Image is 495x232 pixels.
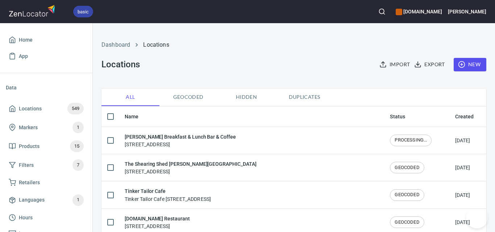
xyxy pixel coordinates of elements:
span: All [106,93,155,102]
span: Geocoded [164,93,213,102]
span: GEOCODED [390,164,424,171]
th: Status [384,106,449,127]
span: basic [73,8,93,16]
span: Retailers [19,178,40,187]
a: Home [6,32,87,48]
span: Locations [19,104,42,113]
button: color-CE600E [396,9,402,15]
h6: The Shearing Shed [PERSON_NAME][GEOGRAPHIC_DATA] [125,160,257,168]
span: Languages [19,195,45,204]
span: 549 [67,105,84,113]
a: Retailers [6,174,87,191]
span: New [459,60,481,69]
a: Markers1 [6,118,87,137]
button: Import [378,58,413,71]
div: [DATE] [455,164,470,171]
span: Filters [19,161,34,170]
th: Created [449,106,486,127]
span: Products [19,142,39,151]
a: Filters7 [6,156,87,174]
span: Markers [19,123,38,132]
img: zenlocator [9,3,57,18]
div: [DATE] [455,191,470,199]
div: basic [73,6,93,17]
span: 1 [72,123,84,132]
button: New [454,58,486,71]
th: Name [119,106,384,127]
li: Data [6,79,87,96]
span: 15 [70,142,84,151]
button: [PERSON_NAME] [448,4,486,20]
h6: [DOMAIN_NAME] [396,8,442,16]
span: 7 [72,161,84,169]
div: [STREET_ADDRESS] [125,133,236,148]
span: GEOCODED [390,219,424,226]
span: Hidden [222,93,271,102]
div: [DATE] [455,137,470,144]
h6: Tinker Tailor Cafe [125,187,211,195]
a: Languages1 [6,191,87,210]
button: Search [374,4,390,20]
a: App [6,48,87,64]
span: PROCESSING... [390,137,431,144]
h6: [DOMAIN_NAME] Restaurant [125,215,190,223]
a: Locations [143,41,169,48]
nav: breadcrumb [101,41,486,49]
iframe: Help Scout Beacon - Open [466,207,488,228]
span: Export [416,60,445,69]
div: [STREET_ADDRESS] [125,215,190,230]
span: Import [381,60,410,69]
div: [DATE] [455,219,470,226]
div: [STREET_ADDRESS] [125,160,257,175]
span: App [19,52,28,61]
div: Tinker Tailor Cafe [STREET_ADDRESS] [125,187,211,202]
button: Export [413,58,448,71]
a: Products15 [6,137,87,156]
span: Home [19,35,33,45]
span: 1 [72,196,84,204]
h6: [PERSON_NAME] [448,8,486,16]
a: Locations549 [6,99,87,118]
h6: [PERSON_NAME] Breakfast & Lunch Bar & Coffee [125,133,236,141]
a: Hours [6,210,87,226]
a: Dashboard [101,41,130,48]
span: GEOCODED [390,191,424,198]
span: Duplicates [280,93,329,102]
span: Hours [19,213,33,222]
h3: Locations [101,59,140,69]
